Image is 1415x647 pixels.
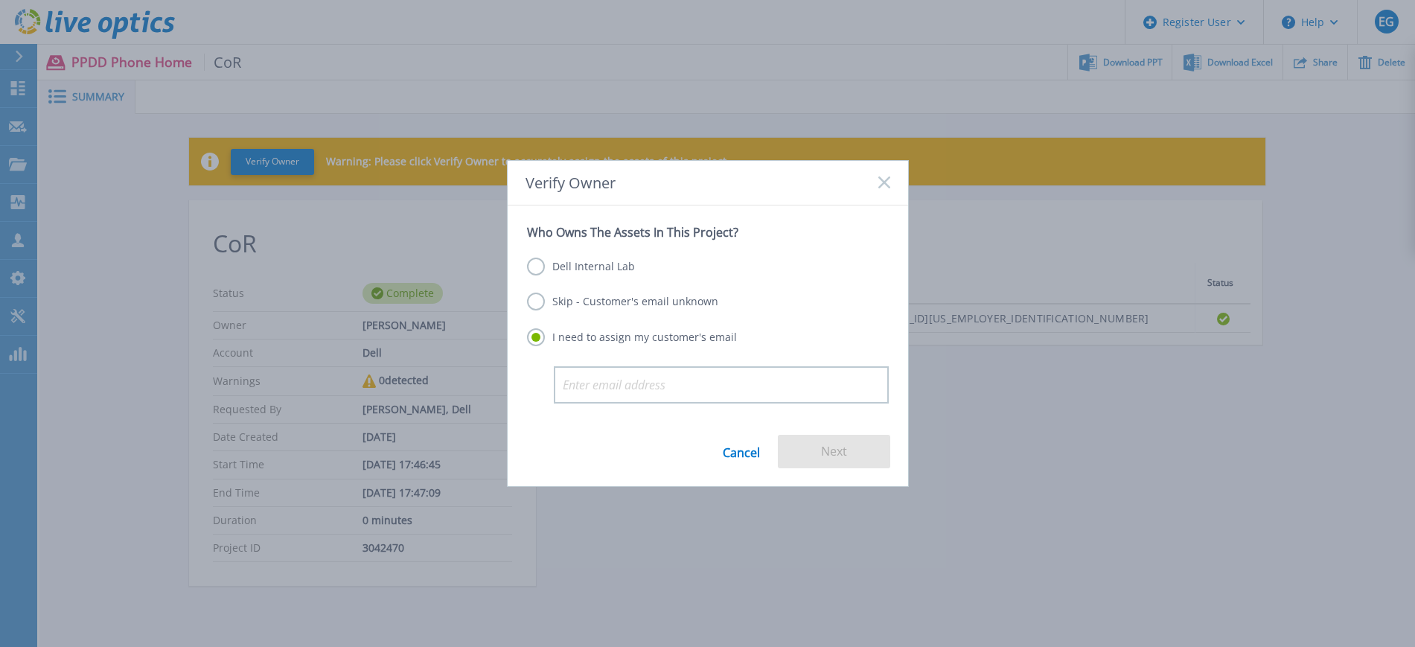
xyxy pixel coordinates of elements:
[723,435,760,468] a: Cancel
[526,174,616,191] span: Verify Owner
[527,258,635,275] label: Dell Internal Lab
[554,366,889,404] input: Enter email address
[527,225,889,240] p: Who Owns The Assets In This Project?
[778,435,890,468] button: Next
[527,328,737,346] label: I need to assign my customer's email
[527,293,718,310] label: Skip - Customer's email unknown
